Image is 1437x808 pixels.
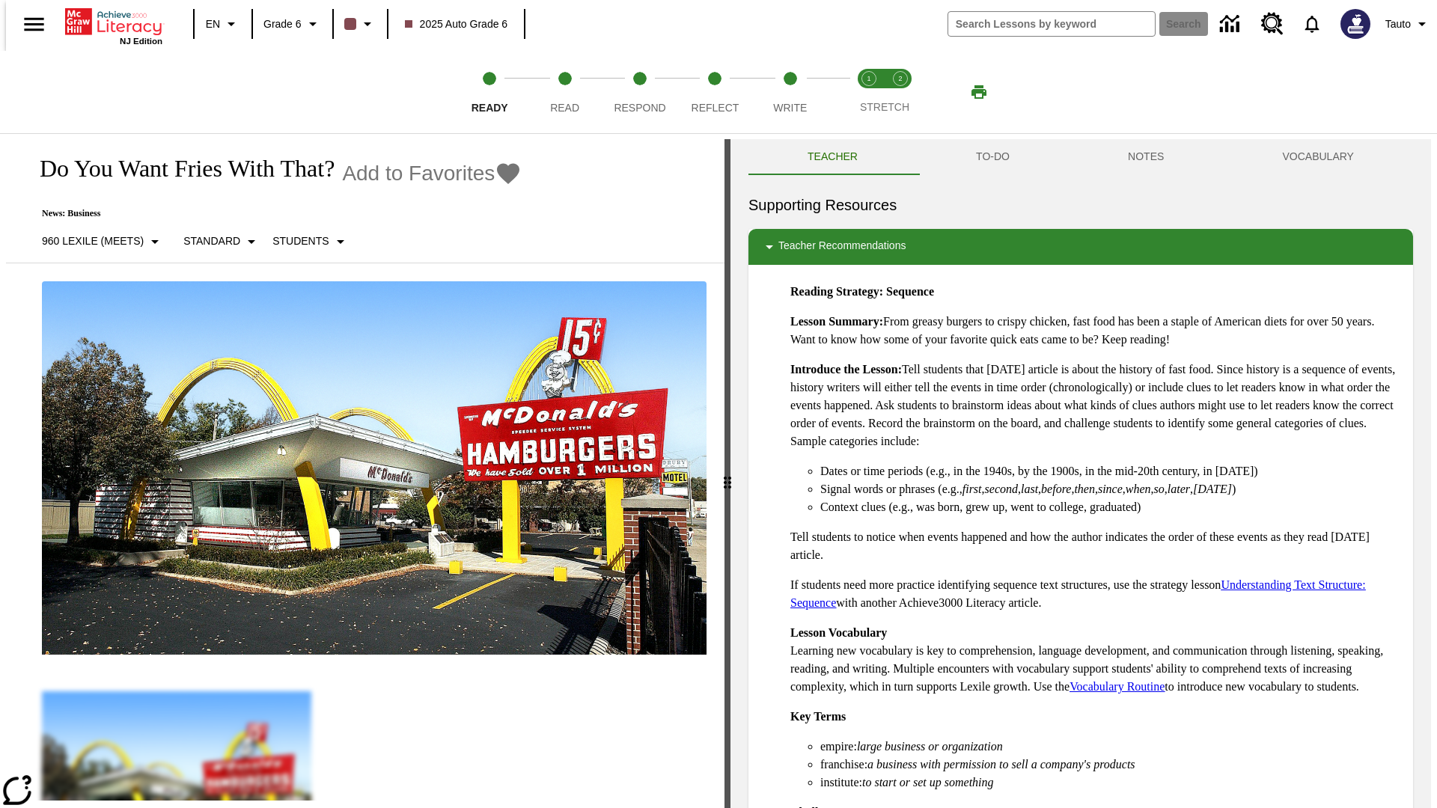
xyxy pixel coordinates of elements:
a: Resource Center, Will open in new tab [1252,4,1293,44]
button: Class color is dark brown. Change class color [338,10,382,37]
a: Understanding Text Structure: Sequence [790,578,1366,609]
h1: Do You Want Fries With That? [24,155,335,183]
button: Stretch Respond step 2 of 2 [879,51,922,133]
em: a business with permission to sell a company's products [867,758,1135,771]
a: Vocabulary Routine [1070,680,1165,693]
span: Tauto [1385,16,1411,32]
a: Data Center [1211,4,1252,45]
div: activity [730,139,1431,808]
p: Students [272,233,329,249]
strong: Introduce the Lesson: [790,363,902,376]
button: Write step 5 of 5 [747,51,834,133]
button: Grade: Grade 6, Select a grade [257,10,328,37]
strong: Key Terms [790,710,846,723]
button: Select a new avatar [1331,4,1379,43]
input: search field [948,12,1155,36]
button: Reflect step 4 of 5 [671,51,758,133]
span: EN [206,16,220,32]
strong: Lesson Summary: [790,315,883,328]
button: Scaffolds, Standard [177,228,266,255]
button: NOTES [1069,139,1223,175]
span: Grade 6 [263,16,302,32]
p: Standard [183,233,240,249]
button: Add to Favorites - Do You Want Fries With That? [342,160,522,186]
em: before [1041,483,1071,495]
div: Press Enter or Spacebar and then press right and left arrow keys to move the slider [724,139,730,808]
p: From greasy burgers to crispy chicken, fast food has been a staple of American diets for over 50 ... [790,313,1401,349]
button: Ready step 1 of 5 [446,51,533,133]
strong: Reading Strategy: [790,285,883,298]
a: Notifications [1293,4,1331,43]
p: Learning new vocabulary is key to comprehension, language development, and communication through ... [790,624,1401,696]
em: large business or organization [857,740,1003,753]
strong: Sequence [886,285,934,298]
em: [DATE] [1193,483,1232,495]
h6: Supporting Resources [748,193,1413,217]
strong: Lesson Vocabulary [790,626,887,639]
button: Select Lexile, 960 Lexile (Meets) [36,228,170,255]
span: Add to Favorites [342,162,495,186]
em: second [985,483,1018,495]
div: Home [65,5,162,46]
em: to start or set up something [862,776,994,789]
li: Signal words or phrases (e.g., , , , , , , , , , ) [820,480,1401,498]
button: Stretch Read step 1 of 2 [847,51,891,133]
img: One of the first McDonald's stores, with the iconic red sign and golden arches. [42,281,707,655]
span: NJ Edition [120,37,162,46]
span: Read [550,102,579,114]
button: Language: EN, Select a language [199,10,247,37]
p: 960 Lexile (Meets) [42,233,144,249]
p: Tell students to notice when events happened and how the author indicates the order of these even... [790,528,1401,564]
div: Instructional Panel Tabs [748,139,1413,175]
img: Avatar [1340,9,1370,39]
em: first [962,483,982,495]
li: institute: [820,774,1401,792]
p: News: Business [24,208,522,219]
span: Respond [614,102,665,114]
p: Tell students that [DATE] article is about the history of fast food. Since history is a sequence ... [790,361,1401,450]
button: Open side menu [12,2,56,46]
text: 2 [898,75,902,82]
em: since [1098,483,1123,495]
span: Ready [472,102,508,114]
em: later [1168,483,1190,495]
text: 1 [867,75,870,82]
span: Reflect [692,102,739,114]
button: VOCABULARY [1223,139,1413,175]
div: reading [6,139,724,801]
span: Write [773,102,807,114]
li: Context clues (e.g., was born, grew up, went to college, graduated) [820,498,1401,516]
span: STRETCH [860,101,909,113]
button: Select Student [266,228,355,255]
button: Print [955,79,1003,105]
li: franchise: [820,756,1401,774]
div: Teacher Recommendations [748,229,1413,265]
span: 2025 Auto Grade 6 [405,16,508,32]
button: Read step 2 of 5 [521,51,608,133]
button: Teacher [748,139,917,175]
li: Dates or time periods (e.g., in the 1940s, by the 1900s, in the mid-20th century, in [DATE]) [820,462,1401,480]
em: last [1021,483,1038,495]
em: so [1154,483,1165,495]
p: Teacher Recommendations [778,238,906,256]
button: Profile/Settings [1379,10,1437,37]
li: empire: [820,738,1401,756]
button: Respond step 3 of 5 [597,51,683,133]
em: then [1074,483,1095,495]
button: TO-DO [917,139,1069,175]
p: If students need more practice identifying sequence text structures, use the strategy lesson with... [790,576,1401,612]
em: when [1126,483,1151,495]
